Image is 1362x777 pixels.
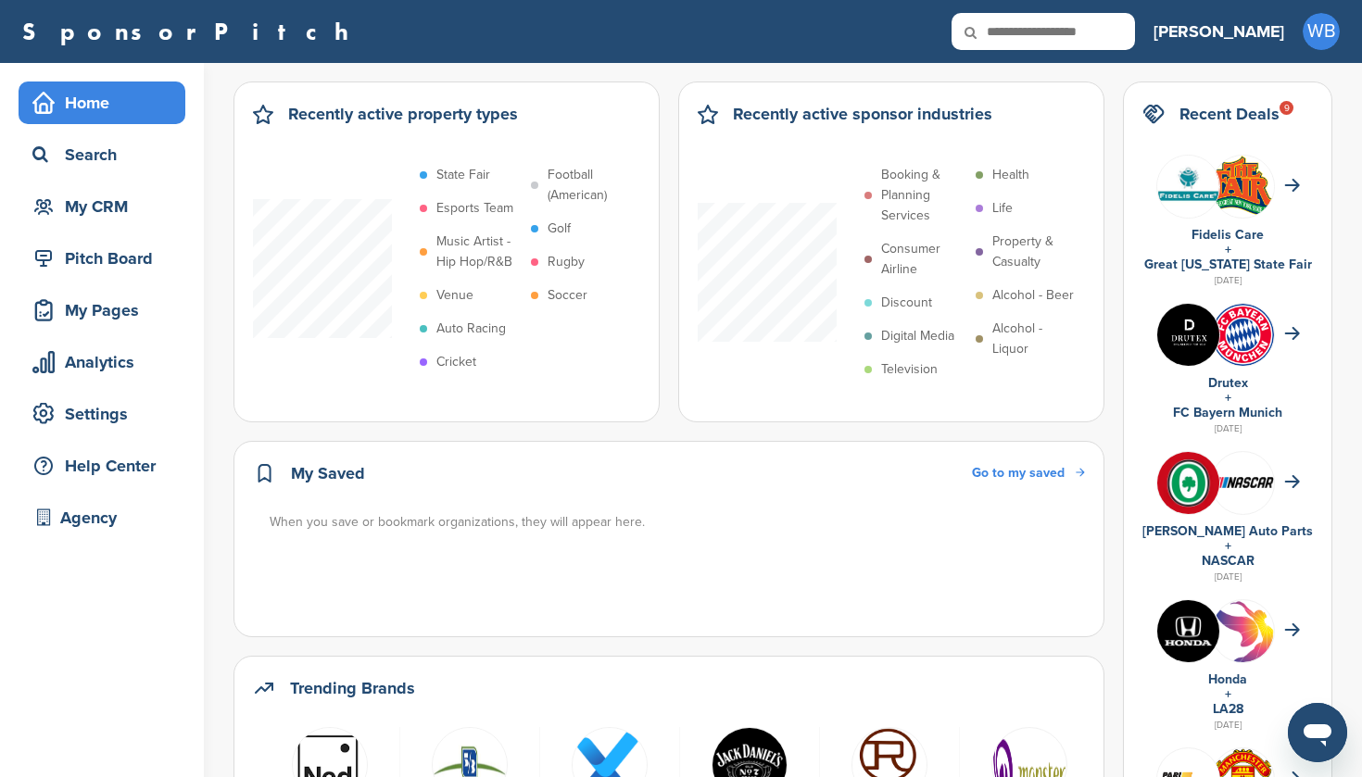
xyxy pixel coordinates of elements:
a: + [1225,538,1231,554]
h3: [PERSON_NAME] [1154,19,1284,44]
p: Property & Casualty [992,232,1078,272]
a: Fidelis Care [1192,227,1264,243]
a: Help Center [19,445,185,487]
div: Analytics [28,345,185,379]
a: Settings [19,393,185,435]
a: Go to my saved [972,463,1085,483]
img: 7569886e 0a8b 4460 bc64 d028672dde70 [1212,477,1274,488]
p: Rugby [548,252,585,272]
h2: Recent Deals [1179,101,1280,127]
div: My CRM [28,190,185,223]
img: Open uri20141112 64162 1l1jknv?1415809301 [1212,304,1274,366]
img: Kln5su0v 400x400 [1157,600,1219,662]
div: My Pages [28,294,185,327]
div: [DATE] [1142,569,1313,585]
p: Alcohol - Liquor [992,319,1078,359]
a: FC Bayern Munich [1173,405,1282,420]
p: Music Artist - Hip Hop/R&B [436,232,522,272]
a: Search [19,133,185,176]
p: Golf [548,219,571,239]
p: Cricket [436,352,476,372]
a: Agency [19,496,185,539]
p: Esports Team [436,198,513,219]
img: La 2028 olympics logo [1212,600,1274,710]
h2: Recently active property types [288,101,518,127]
div: Pitch Board [28,242,185,275]
p: Discount [881,293,932,313]
h2: Recently active sponsor industries [733,101,992,127]
div: When you save or bookmark organizations, they will appear here. [270,512,1087,533]
div: Help Center [28,449,185,482]
img: V7vhzcmg 400x400 [1157,452,1219,514]
div: Settings [28,397,185,431]
p: Alcohol - Beer [992,285,1074,306]
a: Honda [1208,671,1247,687]
img: Images (4) [1157,304,1219,366]
a: My Pages [19,289,185,332]
a: Drutex [1208,375,1248,391]
img: Data [1157,156,1219,218]
a: SponsorPitch [22,19,360,44]
a: LA28 [1213,701,1243,717]
p: Consumer Airline [881,239,966,280]
a: Great [US_STATE] State Fair [1144,257,1312,272]
p: Booking & Planning Services [881,165,966,226]
a: [PERSON_NAME] [1154,11,1284,52]
a: Analytics [19,341,185,383]
a: + [1225,242,1231,257]
a: [PERSON_NAME] Auto Parts [1142,523,1313,539]
p: Venue [436,285,473,306]
p: Television [881,359,938,380]
p: Digital Media [881,326,954,346]
p: Auto Racing [436,319,506,339]
div: [DATE] [1142,717,1313,733]
iframe: Button to launch messaging window [1288,703,1347,762]
div: Home [28,86,185,119]
span: Go to my saved [972,465,1065,481]
div: [DATE] [1142,420,1313,437]
div: 9 [1280,101,1293,115]
p: Soccer [548,285,587,306]
h2: Trending Brands [290,675,415,701]
p: Football (American) [548,165,633,206]
p: Life [992,198,1013,219]
img: Download [1212,156,1274,217]
a: + [1225,686,1231,702]
a: My CRM [19,185,185,228]
a: Pitch Board [19,237,185,280]
h2: My Saved [291,460,365,486]
a: Home [19,81,185,124]
a: + [1225,390,1231,406]
div: Agency [28,501,185,534]
a: NASCAR [1202,553,1255,569]
span: WB [1303,13,1340,50]
div: [DATE] [1142,272,1313,289]
p: Health [992,165,1029,185]
div: Search [28,138,185,171]
p: State Fair [436,165,490,185]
